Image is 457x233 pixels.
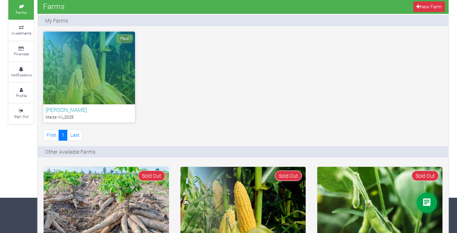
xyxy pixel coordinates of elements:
span: Sold Out [412,170,439,181]
small: Profile [16,93,27,98]
span: Paid [116,34,132,43]
small: Farms [16,10,27,15]
span: Sold Out [138,170,165,181]
a: Notifications [8,62,34,82]
small: Investments [11,31,31,36]
a: Paid [PERSON_NAME] Maize Vii_2025 [43,32,135,122]
a: First [43,130,59,140]
p: Maize Vii_2025 [45,114,133,120]
p: Other Available Farms [45,148,95,156]
small: Finances [14,51,29,56]
span: Sold Out [275,170,302,181]
h6: [PERSON_NAME] [45,107,133,113]
a: Sign Out [8,104,34,124]
a: Profile [8,83,34,103]
p: My Farms [45,17,68,24]
a: New Farm [413,1,445,12]
a: Last [67,130,82,140]
small: Sign Out [14,114,28,119]
a: Finances [8,41,34,61]
small: Notifications [11,72,32,77]
nav: Page Navigation [43,130,82,140]
a: 1 [59,130,67,140]
a: Investments [8,20,34,40]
